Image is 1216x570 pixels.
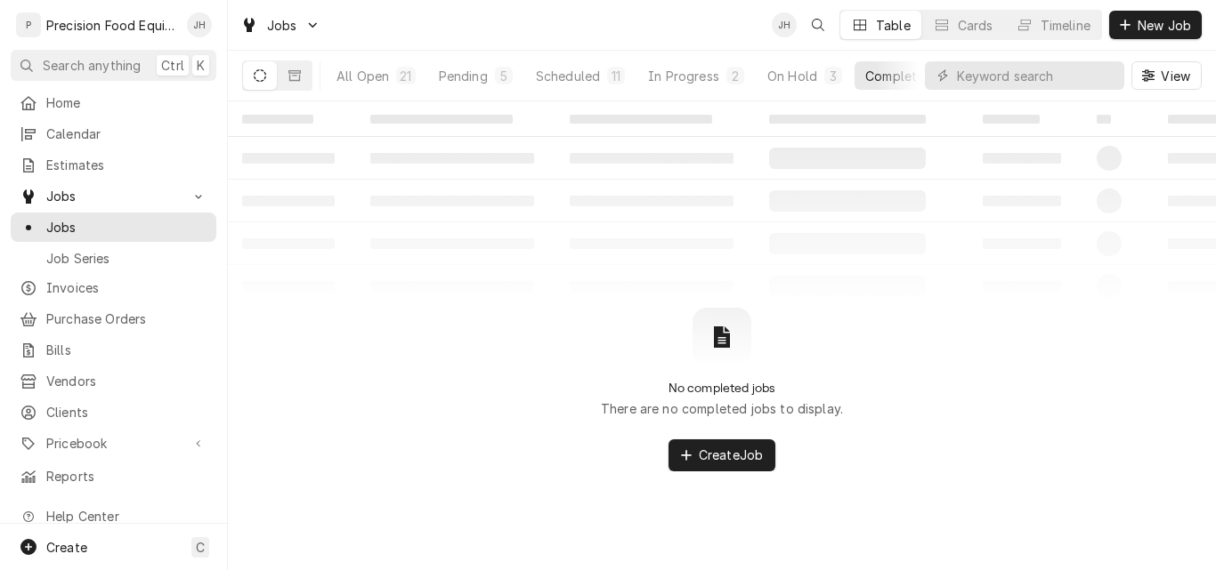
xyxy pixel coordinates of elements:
a: Go to Pricebook [11,429,216,458]
a: Calendar [11,119,216,149]
span: ‌ [983,115,1040,124]
div: Completed [865,67,932,85]
span: Jobs [46,187,181,205]
span: C [196,538,205,557]
div: Timeline [1041,16,1090,35]
div: Table [876,16,911,35]
a: Go to Jobs [233,11,328,40]
span: Pricebook [46,434,181,453]
span: Invoices [46,278,207,297]
span: Clients [46,403,207,421]
div: Precision Food Equipment LLC [46,16,177,35]
span: New Job [1134,16,1195,35]
div: 3 [828,67,839,85]
a: Estimates [11,150,216,180]
span: K [197,56,205,75]
div: All Open [336,67,389,85]
h2: No completed jobs [669,381,776,396]
span: Home [46,93,207,112]
span: Reports [46,467,207,486]
a: Go to Help Center [11,502,216,531]
button: View [1131,61,1202,90]
a: Purchase Orders [11,304,216,333]
button: Search anythingCtrlK [11,50,216,81]
div: JH [772,12,797,37]
div: 21 [400,67,411,85]
span: Search anything [43,56,141,75]
div: 2 [730,67,741,85]
span: ‌ [370,115,513,124]
span: Bills [46,341,207,359]
div: P [16,12,41,37]
div: Jason Hertel's Avatar [187,12,212,37]
button: Open search [804,11,832,39]
span: Jobs [46,218,207,237]
div: 5 [499,67,509,85]
span: Purchase Orders [46,309,207,328]
span: ‌ [769,115,926,124]
span: Jobs [267,16,297,35]
button: CreateJob [669,439,775,471]
a: Vendors [11,366,216,396]
span: ‌ [570,115,712,124]
button: New Job [1109,11,1202,39]
div: In Progress [648,67,719,85]
a: Bills [11,335,216,365]
span: Help Center [46,507,206,526]
a: Job Series [11,244,216,273]
div: On Hold [767,67,817,85]
input: Keyword search [957,61,1115,90]
a: Clients [11,397,216,427]
a: Jobs [11,213,216,242]
div: Pending [439,67,488,85]
span: Job Series [46,249,207,268]
a: Reports [11,462,216,491]
span: ‌ [1097,115,1111,124]
span: Vendors [46,372,207,390]
table: Completed Jobs List Loading [228,101,1216,308]
div: Scheduled [536,67,600,85]
p: There are no completed jobs to display. [601,399,843,418]
a: Home [11,88,216,117]
span: Estimates [46,156,207,174]
span: Create [46,540,87,555]
span: Calendar [46,124,207,143]
a: Go to Jobs [11,181,216,211]
div: Cards [958,16,993,35]
div: JH [187,12,212,37]
span: Create Job [695,446,766,464]
a: Invoices [11,273,216,302]
div: 11 [611,67,621,85]
span: ‌ [242,115,313,124]
span: Ctrl [161,56,184,75]
div: Jason Hertel's Avatar [772,12,797,37]
span: View [1157,67,1194,85]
